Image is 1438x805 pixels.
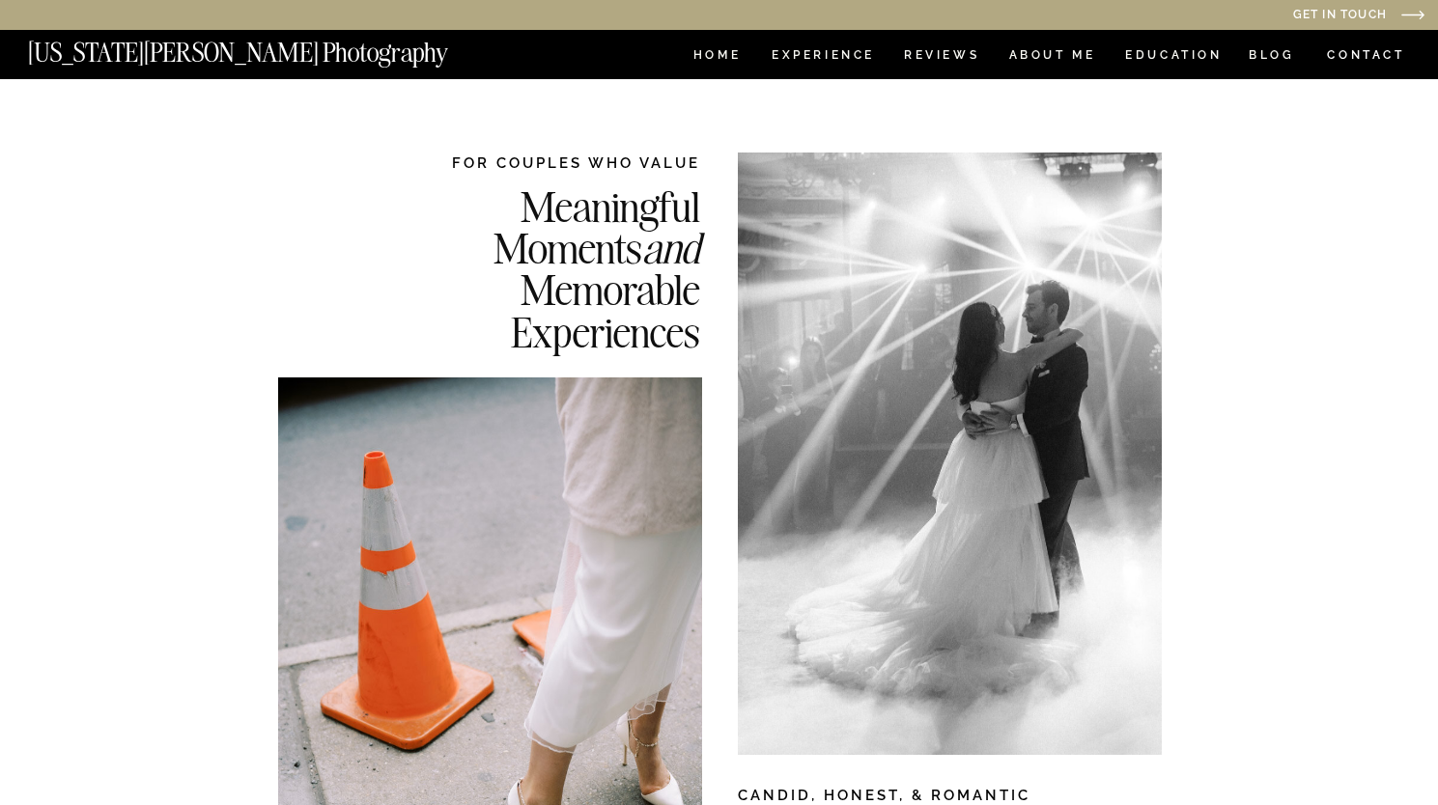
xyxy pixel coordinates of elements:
a: EDUCATION [1123,49,1225,66]
h2: Meaningful Moments Memorable Experiences [395,185,700,350]
a: Experience [772,49,873,66]
h2: FOR COUPLES WHO VALUE [395,153,700,173]
a: REVIEWS [904,49,976,66]
a: ABOUT ME [1008,49,1096,66]
i: and [642,221,700,274]
a: [US_STATE][PERSON_NAME] Photography [28,40,513,56]
a: HOME [690,49,745,66]
a: BLOG [1249,49,1295,66]
a: CONTACT [1326,44,1406,66]
a: Get in Touch [1096,9,1387,23]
